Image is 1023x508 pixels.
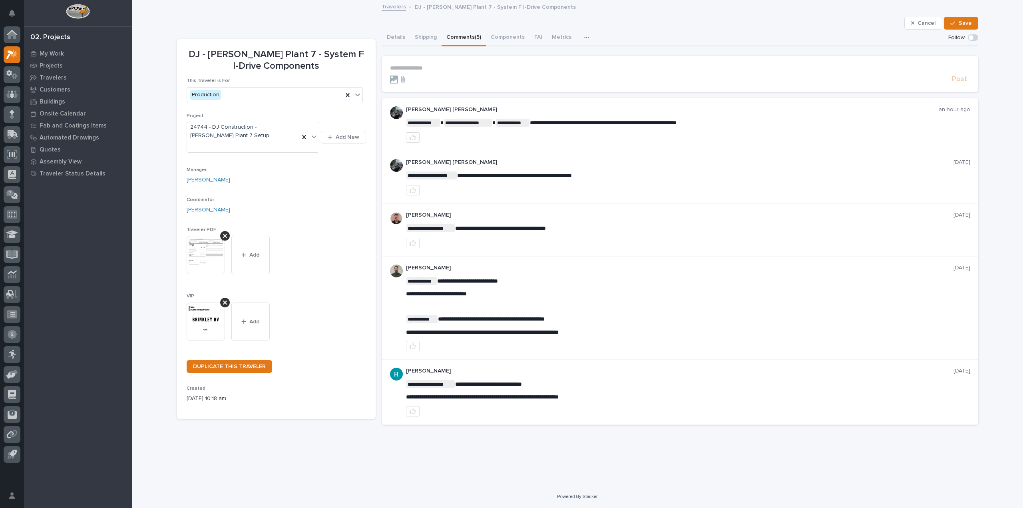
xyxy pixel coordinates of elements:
[406,106,939,113] p: [PERSON_NAME] [PERSON_NAME]
[40,62,63,70] p: Projects
[40,134,99,141] p: Automated Drawings
[904,17,943,30] button: Cancel
[24,131,132,143] a: Automated Drawings
[40,50,64,58] p: My Work
[442,30,486,46] button: Comments (5)
[187,78,230,83] span: This Traveler is For
[249,251,259,259] span: Add
[66,4,90,19] img: Workspace Logo
[390,159,403,172] img: J6irDCNTStG5Atnk4v9O
[953,212,970,219] p: [DATE]
[406,341,420,351] button: like this post
[321,131,366,143] button: Add New
[187,197,214,202] span: Coordinator
[40,86,70,94] p: Customers
[190,90,221,100] div: Production
[406,159,953,166] p: [PERSON_NAME] [PERSON_NAME]
[382,2,406,11] a: Travelers
[187,49,366,72] p: DJ - [PERSON_NAME] Plant 7 - System F I-Drive Components
[24,96,132,108] a: Buildings
[24,120,132,131] a: Fab and Coatings Items
[187,394,366,403] p: [DATE] 10:18 am
[547,30,576,46] button: Metrics
[193,364,266,369] span: DUPLICATE THIS TRAVELER
[336,133,359,141] span: Add New
[10,10,20,22] div: Notifications
[557,494,597,499] a: Powered By Stacker
[948,34,965,41] p: Follow
[390,368,403,381] img: ACg8ocLIQ8uTLu8xwXPI_zF_j4cWilWA_If5Zu0E3tOGGkFk=s96-c
[249,318,259,325] span: Add
[187,227,216,232] span: Traveler PDF
[187,360,272,373] a: DUPLICATE THIS TRAVELER
[24,72,132,84] a: Travelers
[40,98,65,106] p: Buildings
[187,114,203,118] span: Project
[40,158,82,165] p: Assembly View
[187,386,205,391] span: Created
[949,75,970,84] button: Post
[406,238,420,248] button: like this post
[40,170,105,177] p: Traveler Status Details
[30,33,70,42] div: 02. Projects
[24,48,132,60] a: My Work
[410,30,442,46] button: Shipping
[406,368,953,375] p: [PERSON_NAME]
[40,74,67,82] p: Travelers
[406,265,953,271] p: [PERSON_NAME]
[231,303,270,341] button: Add
[406,132,420,143] button: like this post
[24,167,132,179] a: Traveler Status Details
[953,368,970,375] p: [DATE]
[4,5,20,22] button: Notifications
[187,206,230,214] a: [PERSON_NAME]
[24,155,132,167] a: Assembly View
[390,106,403,119] img: J6irDCNTStG5Atnk4v9O
[190,123,297,140] span: 24744 - DJ Construction - [PERSON_NAME] Plant 7 Setup
[40,146,61,153] p: Quotes
[953,265,970,271] p: [DATE]
[944,17,978,30] button: Save
[486,30,529,46] button: Components
[390,212,403,225] img: ACg8ocJ82m_yTv-Z4hb_fCauuLRC_sS2187g2m0EbYV5PNiMLtn0JYTq=s96-c
[406,212,953,219] p: [PERSON_NAME]
[939,106,970,113] p: an hour ago
[406,406,420,416] button: like this post
[187,176,230,184] a: [PERSON_NAME]
[959,20,972,27] span: Save
[390,265,403,277] img: AATXAJw4slNr5ea0WduZQVIpKGhdapBAGQ9xVsOeEvl5=s96-c
[415,2,576,11] p: DJ - [PERSON_NAME] Plant 7 - System F I-Drive Components
[952,75,967,84] span: Post
[24,60,132,72] a: Projects
[24,143,132,155] a: Quotes
[187,294,194,299] span: VIP
[231,236,270,274] button: Add
[406,185,420,195] button: like this post
[24,84,132,96] a: Customers
[187,167,207,172] span: Manager
[529,30,547,46] button: FAI
[918,20,935,27] span: Cancel
[953,159,970,166] p: [DATE]
[24,108,132,120] a: Onsite Calendar
[382,30,410,46] button: Details
[40,110,86,118] p: Onsite Calendar
[40,122,107,129] p: Fab and Coatings Items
